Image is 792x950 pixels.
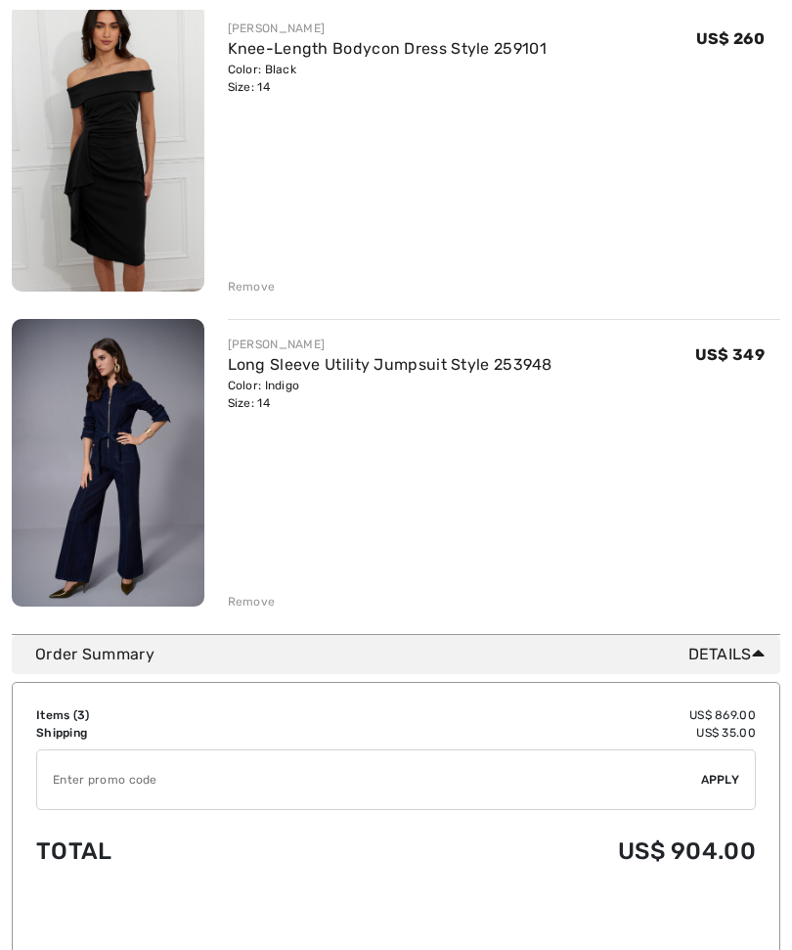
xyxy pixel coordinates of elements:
[228,337,552,354] div: [PERSON_NAME]
[36,819,291,885] td: Total
[228,356,552,375] a: Long Sleeve Utility Jumpsuit Style 253948
[36,725,291,743] td: Shipping
[35,644,772,667] div: Order Summary
[701,772,740,790] span: Apply
[228,21,547,38] div: [PERSON_NAME]
[696,30,765,49] span: US$ 260
[228,378,552,413] div: Color: Indigo Size: 14
[36,707,291,725] td: Items ( )
[228,594,276,611] div: Remove
[291,819,756,885] td: US$ 904.00
[37,751,701,810] input: Promo code
[228,62,547,97] div: Color: Black Size: 14
[12,320,204,609] img: Long Sleeve Utility Jumpsuit Style 253948
[291,725,756,743] td: US$ 35.00
[291,707,756,725] td: US$ 869.00
[77,709,85,723] span: 3
[228,40,547,59] a: Knee-Length Bodycon Dress Style 259101
[12,4,204,293] img: Knee-Length Bodycon Dress Style 259101
[695,346,765,365] span: US$ 349
[228,279,276,296] div: Remove
[688,644,772,667] span: Details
